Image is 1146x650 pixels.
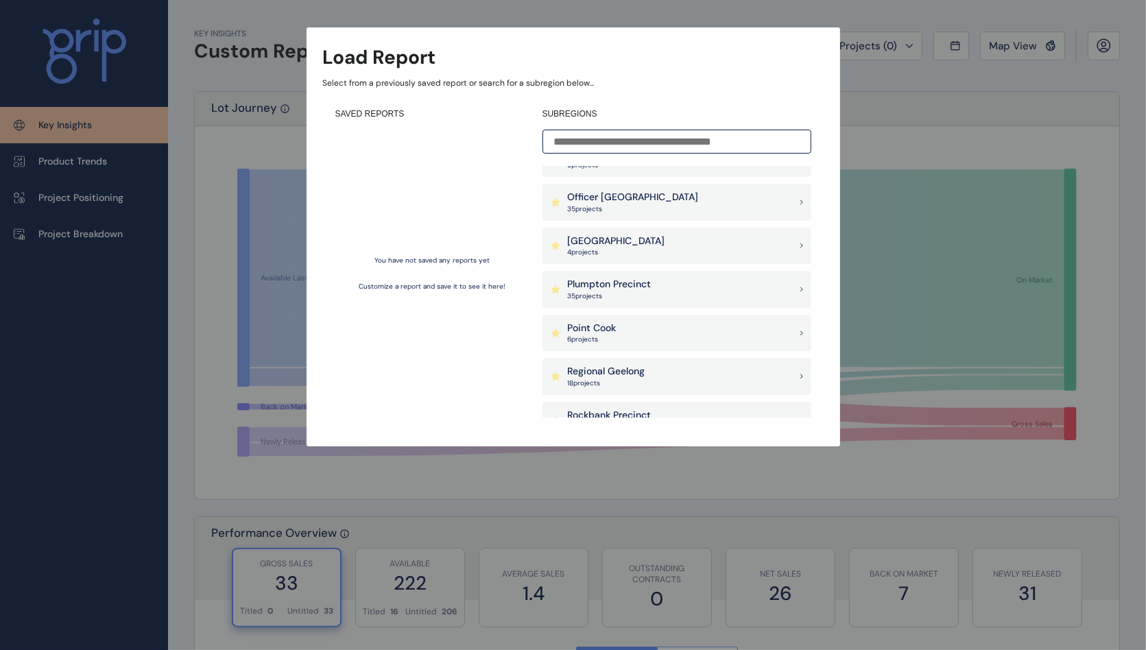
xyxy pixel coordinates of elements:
p: Plumpton Precinct [568,278,652,291]
p: Regional Geelong [568,365,645,378]
p: 18 project s [568,378,645,388]
p: 6 project s [568,335,617,344]
p: [GEOGRAPHIC_DATA] [568,234,665,248]
p: Customize a report and save it to see it here! [359,282,506,291]
h4: SUBREGIONS [542,108,811,120]
h4: SAVED REPORTS [335,108,530,120]
p: You have not saved any reports yet [375,256,490,265]
p: 35 project s [568,291,652,301]
p: Select from a previously saved report or search for a subregion below... [323,77,824,89]
h3: Load Report [323,44,436,71]
p: Rockbank Precinct [568,409,652,422]
p: Officer [GEOGRAPHIC_DATA] [568,191,699,204]
p: 9 project s [568,160,688,170]
p: 4 project s [568,248,665,257]
p: 35 project s [568,204,699,214]
p: Point Cook [568,322,617,335]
